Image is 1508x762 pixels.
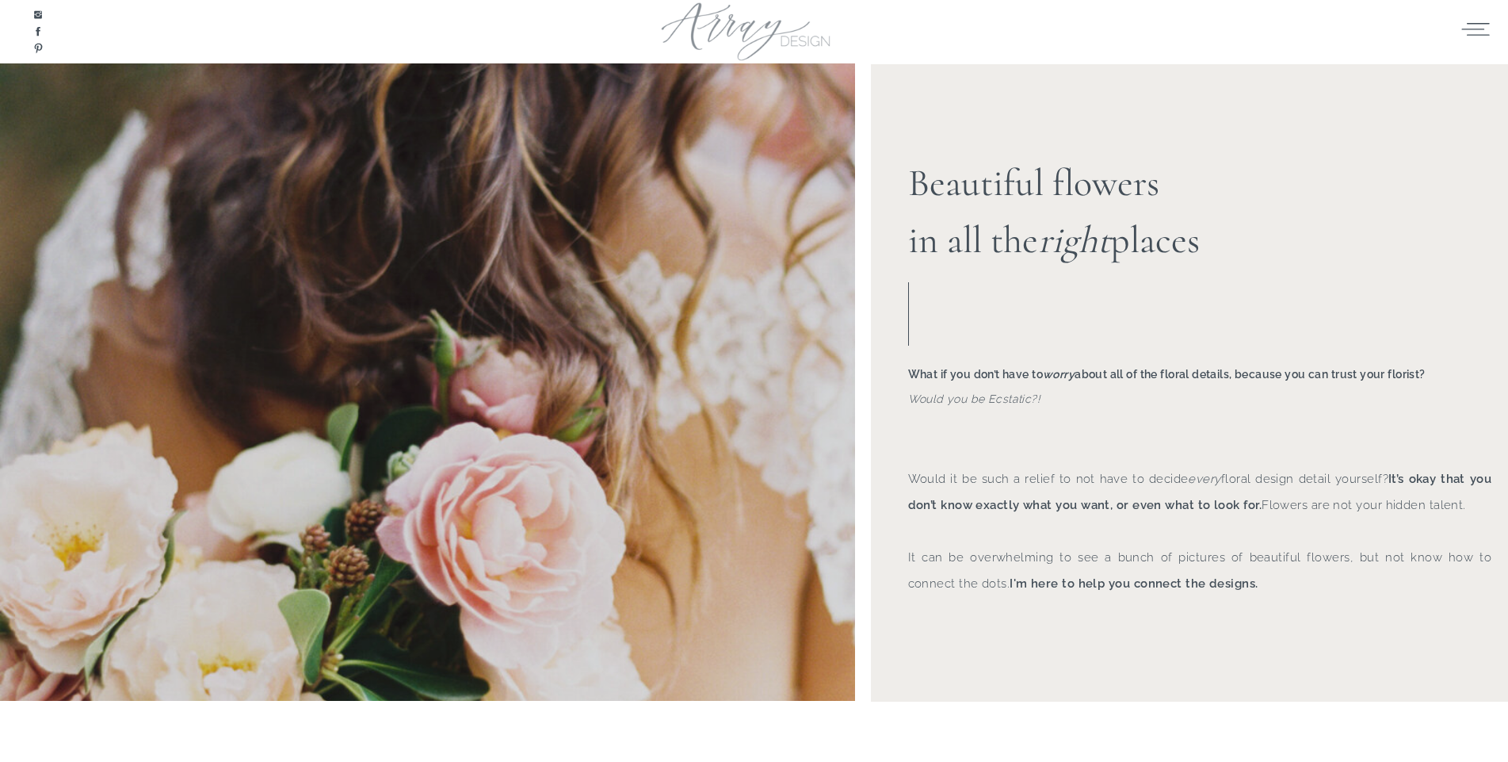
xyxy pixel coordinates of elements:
i: right [1038,217,1110,263]
i: every [1188,472,1220,486]
b: I'm here to help you connect the designs. [1010,576,1258,591]
b: What if you don’t have to about all of the floral details, because you can trust your florist? [908,368,1426,381]
h2: Beautiful flowers in all the places [908,155,1220,265]
i: worry [1043,368,1075,381]
p: Would it be such a relief to not have to decide floral design detail yourself? Flowers are not yo... [908,466,1492,678]
i: Would you be Ecstatic?! [908,392,1040,405]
